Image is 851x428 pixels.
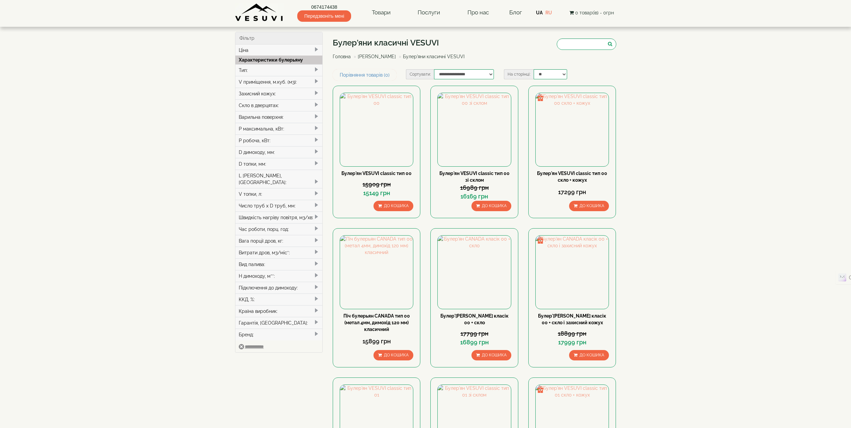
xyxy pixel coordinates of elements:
div: ККД, %: [235,293,323,305]
div: 16899 грн [437,338,511,347]
div: 17799 грн [437,329,511,338]
button: До кошика [471,201,511,211]
img: Булер'ян VESUVI classic тип 00 зі склом [438,93,511,166]
a: Послуги [411,5,447,20]
li: Булер'яни класичні VESUVI [397,53,464,60]
label: Сортувати: [406,69,434,79]
a: [PERSON_NAME] [358,54,396,59]
img: gift [537,94,544,101]
a: Головна [333,54,351,59]
a: Булер'[PERSON_NAME] класік 00 + скло [440,313,509,325]
button: До кошика [569,201,609,211]
button: 0 товар(ів) - 0грн [567,9,616,16]
img: Піч булерьян CANADA тип 00 (метал 4мм, димохід 120 мм) класичний [340,236,413,309]
div: 15149 грн [340,189,413,197]
img: Булер'ян VESUVI classic тип 00 скло + кожух [536,93,609,166]
a: Товари [365,5,397,20]
button: До кошика [471,350,511,360]
a: 0674174438 [297,4,351,10]
a: RU [545,10,552,15]
div: L [PERSON_NAME], [GEOGRAPHIC_DATA]: [235,170,323,188]
div: P максимальна, кВт: [235,123,323,135]
div: 16989 грн [437,183,511,192]
img: gift [537,386,544,393]
div: Гарантія, [GEOGRAPHIC_DATA]: [235,317,323,329]
a: Піч булерьян CANADA тип 00 (метал 4мм, димохід 120 мм) класичний [343,313,410,332]
div: 18899 грн [535,329,609,338]
div: H димоходу, м**: [235,270,323,282]
span: 0 товар(ів) - 0грн [575,10,614,15]
span: До кошика [579,203,604,208]
img: Булер'ян CANADA класік 00 + скло [438,236,511,309]
a: UA [536,10,543,15]
a: Булер'ян VESUVI classic тип 00 скло + кожух [537,171,607,183]
div: Країна виробник: [235,305,323,317]
div: 17999 грн [535,338,609,347]
div: 15909 грн [340,180,413,189]
span: До кошика [384,353,409,357]
a: Порівняння товарів (0) [333,69,397,81]
span: Передзвоніть мені [297,10,351,22]
div: Скло в дверцятах: [235,99,323,111]
div: Фільтр [235,32,323,45]
img: gift [537,237,544,244]
div: P робоча, кВт: [235,135,323,146]
h1: Булер'яни класичні VESUVI [333,38,469,47]
span: До кошика [482,203,507,208]
img: Булер'ян VESUVI classic тип 00 [340,93,413,166]
img: Завод VESUVI [235,3,284,22]
div: Характеристики булерьяну [235,56,323,64]
a: Булер'[PERSON_NAME] класік 00 + скло і захисний кожух [538,313,606,325]
div: 16169 грн [437,192,511,201]
div: V приміщення, м.куб. (м3): [235,76,323,88]
div: Витрати дров, м3/міс*: [235,247,323,258]
a: Про нас [461,5,496,20]
span: До кошика [482,353,507,357]
div: Час роботи, порц. год: [235,223,323,235]
div: D димоходу, мм: [235,146,323,158]
div: Ціна [235,45,323,56]
div: 15899 грн [340,337,413,346]
div: Вид палива: [235,258,323,270]
button: До кошика [374,350,413,360]
div: Варильна поверхня: [235,111,323,123]
div: D топки, мм: [235,158,323,170]
label: На сторінці: [504,69,534,79]
div: Тип: [235,64,323,76]
div: Підключення до димоходу: [235,282,323,293]
div: Число труб x D труб, мм: [235,200,323,211]
div: V топки, л: [235,188,323,200]
a: Булер'ян VESUVI classic тип 00 [341,171,412,176]
button: До кошика [569,350,609,360]
a: Блог [509,9,522,16]
div: 17299 грн [535,188,609,196]
div: Захисний кожух: [235,88,323,99]
a: Булер'ян VESUVI classic тип 00 зі склом [439,171,510,183]
span: До кошика [579,353,604,357]
img: Булер'ян CANADA класік 00 + скло і захисний кожух [536,236,609,309]
div: Вага порції дров, кг: [235,235,323,247]
div: Бренд: [235,329,323,340]
div: Швидкість нагріву повітря, м3/хв: [235,211,323,223]
button: До кошика [374,201,413,211]
span: До кошика [384,203,409,208]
